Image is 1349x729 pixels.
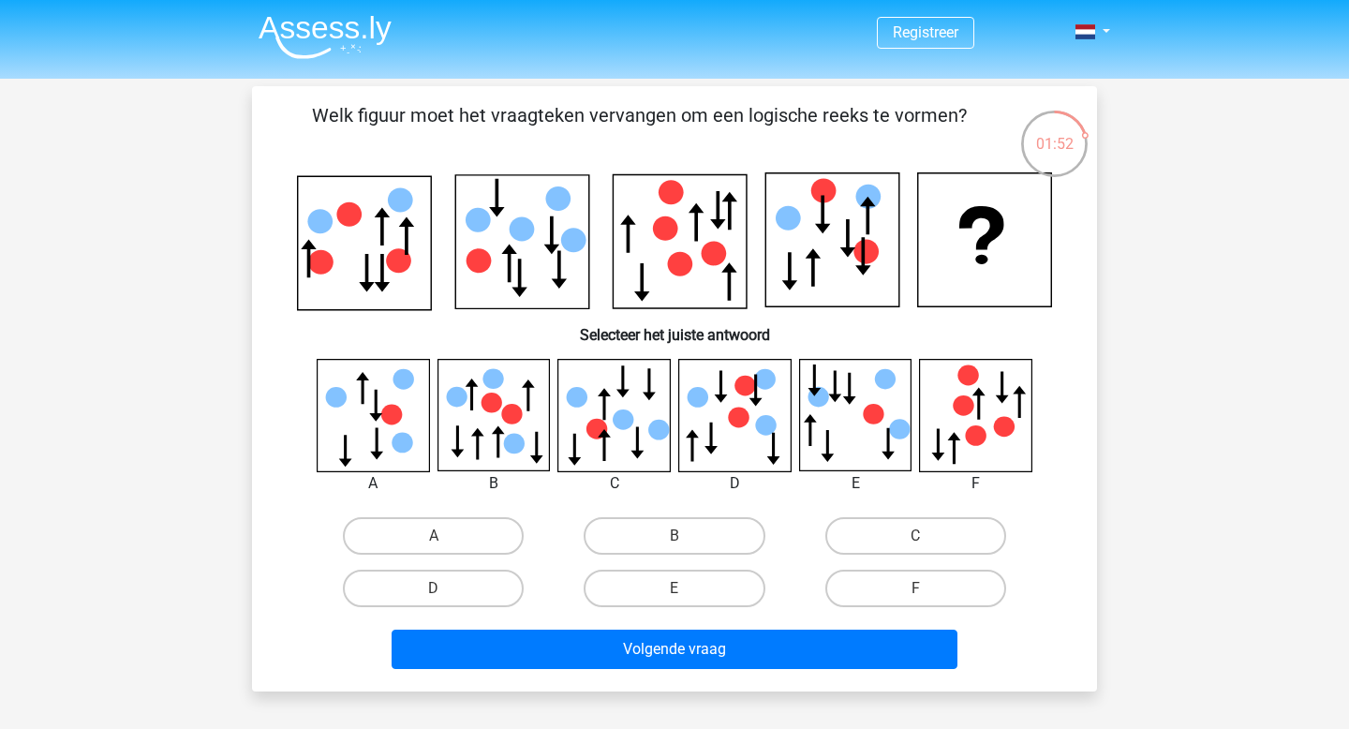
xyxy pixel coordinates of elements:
div: D [664,472,806,495]
div: A [303,472,444,495]
button: Volgende vraag [392,630,958,669]
label: E [584,570,764,607]
label: D [343,570,524,607]
div: B [423,472,565,495]
div: 01:52 [1019,109,1090,156]
label: B [584,517,764,555]
label: A [343,517,524,555]
p: Welk figuur moet het vraagteken vervangen om een logische reeks te vormen? [282,101,997,157]
label: F [825,570,1006,607]
div: C [543,472,685,495]
label: C [825,517,1006,555]
div: E [785,472,927,495]
div: F [905,472,1046,495]
img: Assessly [259,15,392,59]
a: Registreer [893,23,958,41]
h6: Selecteer het juiste antwoord [282,311,1067,344]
